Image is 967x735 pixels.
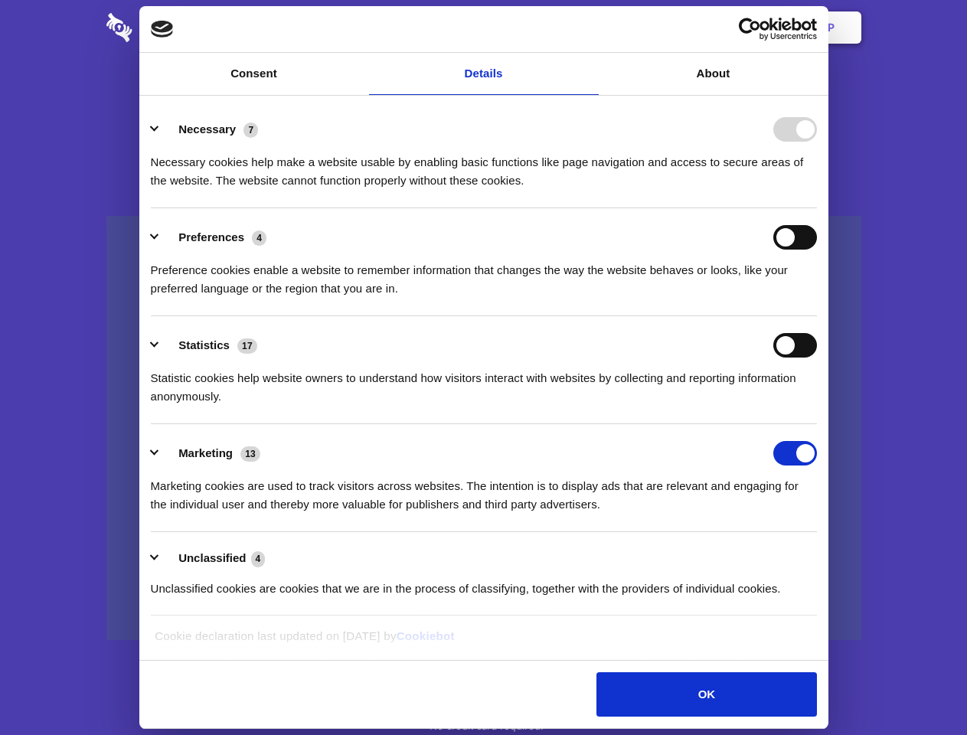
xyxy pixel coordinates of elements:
a: Wistia video thumbnail [106,216,861,641]
img: logo [151,21,174,38]
button: Preferences (4) [151,225,276,250]
button: Necessary (7) [151,117,268,142]
a: Pricing [449,4,516,51]
label: Preferences [178,230,244,243]
a: Login [694,4,761,51]
h4: Auto-redaction of sensitive data, encrypted data sharing and self-destructing private chats. Shar... [106,139,861,190]
span: 13 [240,446,260,462]
a: Usercentrics Cookiebot - opens in a new window [683,18,817,41]
span: 4 [251,551,266,567]
a: Details [369,53,599,95]
span: 7 [243,122,258,138]
h1: Eliminate Slack Data Loss. [106,69,861,124]
span: 4 [252,230,266,246]
div: Unclassified cookies are cookies that we are in the process of classifying, together with the pro... [151,568,817,598]
div: Statistic cookies help website owners to understand how visitors interact with websites by collec... [151,358,817,406]
iframe: Drift Widget Chat Controller [890,658,949,717]
button: Statistics (17) [151,333,267,358]
div: Cookie declaration last updated on [DATE] by [143,627,824,657]
div: Necessary cookies help make a website usable by enabling basic functions like page navigation and... [151,142,817,190]
img: logo-wordmark-white-trans-d4663122ce5f474addd5e946df7df03e33cb6a1c49d2221995e7729f52c070b2.svg [106,13,237,42]
a: About [599,53,828,95]
a: Consent [139,53,369,95]
div: Marketing cookies are used to track visitors across websites. The intention is to display ads tha... [151,465,817,514]
label: Marketing [178,446,233,459]
button: Unclassified (4) [151,549,275,568]
label: Statistics [178,338,230,351]
div: Preference cookies enable a website to remember information that changes the way the website beha... [151,250,817,298]
label: Necessary [178,122,236,136]
button: Marketing (13) [151,441,270,465]
a: Contact [621,4,691,51]
button: OK [596,672,816,717]
a: Cookiebot [397,629,455,642]
span: 17 [237,338,257,354]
